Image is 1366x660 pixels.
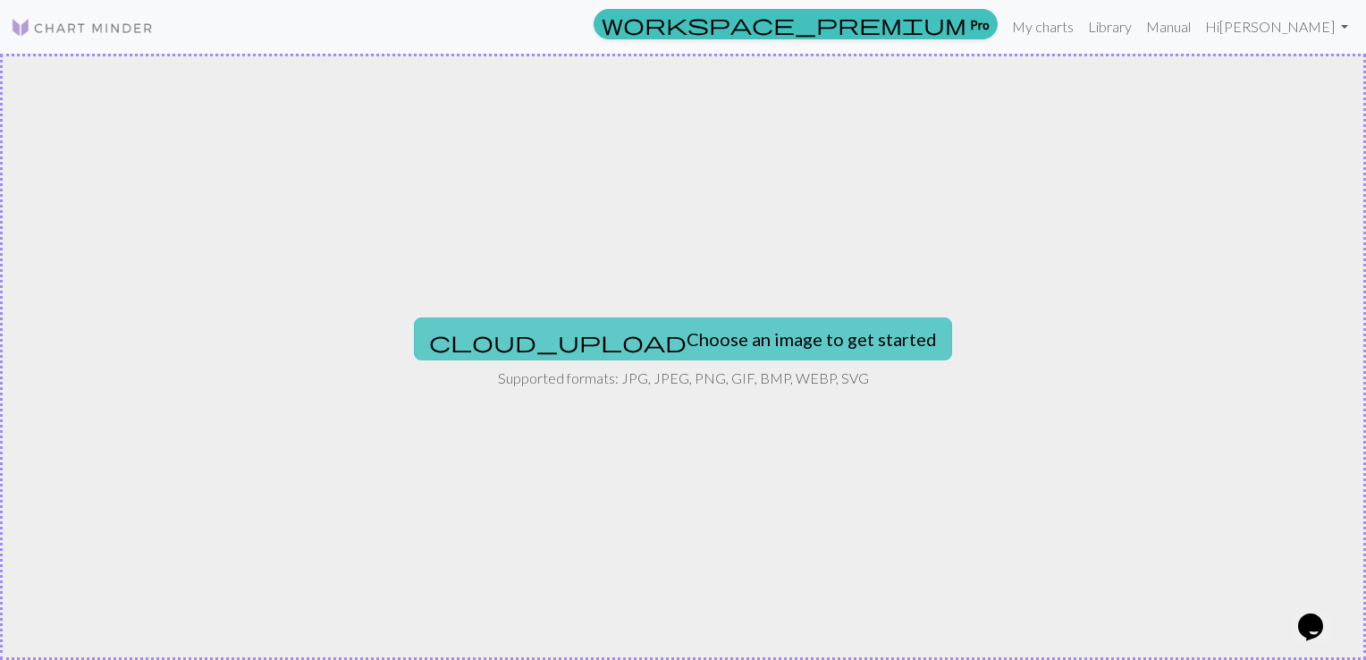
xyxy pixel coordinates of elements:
iframe: chat widget [1291,588,1348,642]
p: Supported formats: JPG, JPEG, PNG, GIF, BMP, WEBP, SVG [498,368,869,389]
span: cloud_upload [429,329,687,354]
button: Choose an image to get started [414,317,952,360]
a: Hi[PERSON_NAME] [1198,9,1355,45]
a: Pro [594,9,998,39]
a: My charts [1005,9,1081,45]
img: Logo [11,17,154,38]
span: workspace_premium [602,12,966,37]
a: Library [1081,9,1139,45]
a: Manual [1139,9,1198,45]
